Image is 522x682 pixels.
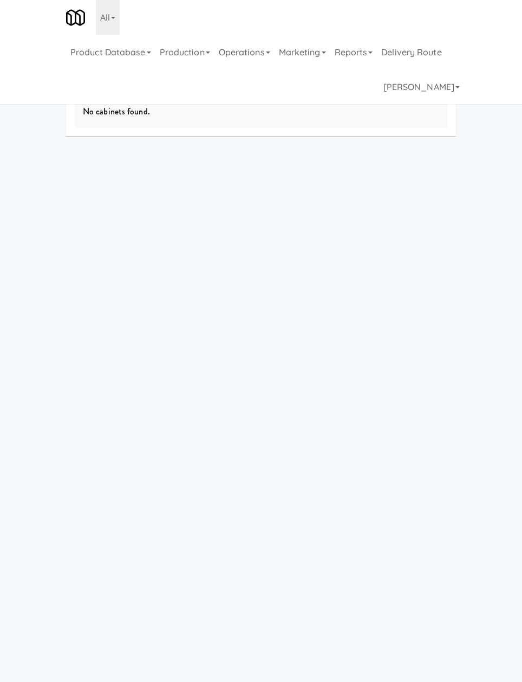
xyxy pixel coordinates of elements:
img: Micromart [66,8,85,27]
a: [PERSON_NAME] [379,69,464,104]
a: Production [155,35,214,69]
span: No cabinets found. [83,105,150,118]
a: Delivery Route [377,35,446,69]
a: Marketing [275,35,330,69]
a: Reports [330,35,377,69]
a: Operations [214,35,275,69]
a: Product Database [66,35,155,69]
